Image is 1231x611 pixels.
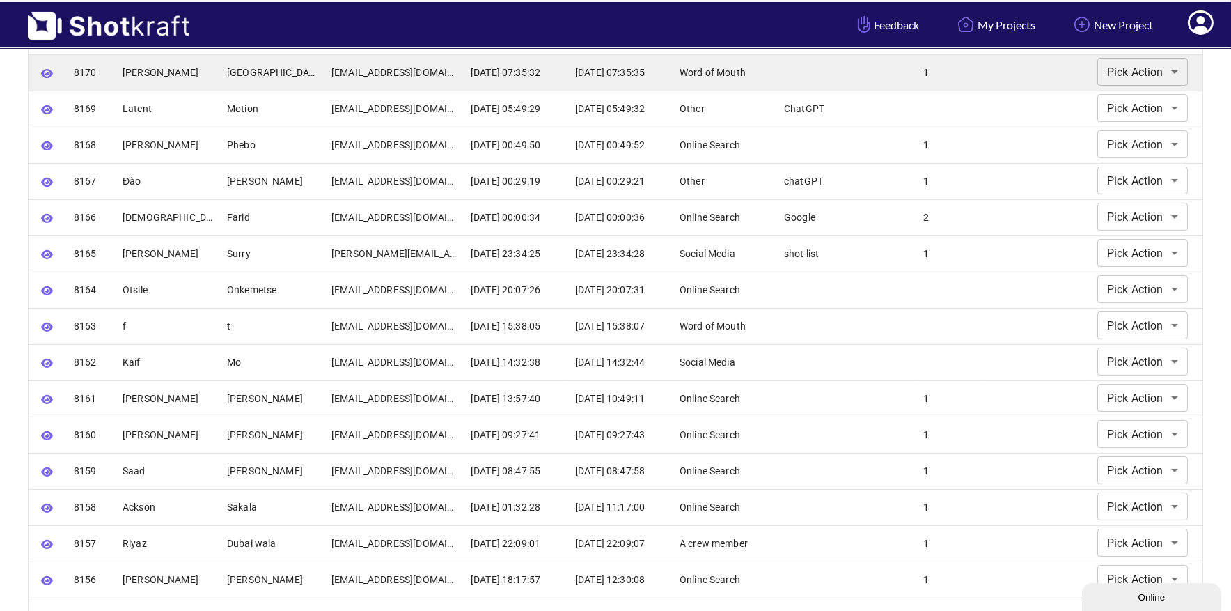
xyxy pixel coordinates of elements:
[220,308,324,344] div: t
[568,91,673,127] div: 2025-10-13 05:49:32
[324,199,464,235] div: gitaf@rocketmail.com
[220,199,324,235] div: Farid
[324,380,464,417] div: staufferc1@montclair.edu
[324,91,464,127] div: latentmotion_google@satoshipanic.com
[1097,275,1188,303] div: Pick Action
[324,54,464,91] div: wfluptnyesfbfwesey@enotj.com
[1097,58,1188,86] div: Pick Action
[673,453,777,489] div: Online Search
[916,54,986,91] div: 1
[568,235,673,272] div: 2025-10-12 23:34:28
[67,272,116,308] div: 8164
[568,380,673,417] div: 2025-10-14 10:49:11
[916,417,986,453] div: 1
[324,525,464,562] div: dubaiwalariyaz@gmail.com
[1070,13,1094,36] img: Add Icon
[568,308,673,344] div: 2025-10-12 15:38:07
[464,453,568,489] div: 2025-10-12 08:47:55
[777,163,916,199] div: chatGPT
[220,91,324,127] div: Motion
[220,525,324,562] div: Dubai wala
[116,453,220,489] div: Saad
[464,235,568,272] div: 2025-10-12 23:34:25
[1097,167,1188,194] div: Pick Action
[1082,580,1224,611] iframe: chat widget
[67,127,116,163] div: 8168
[1097,420,1188,448] div: Pick Action
[673,489,777,525] div: Online Search
[916,235,986,272] div: 1
[67,199,116,235] div: 8166
[1060,6,1163,43] a: New Project
[777,199,916,235] div: Google
[916,489,986,525] div: 1
[116,127,220,163] div: Rafael
[324,235,464,272] div: andrew.surry25@gmail.com
[464,272,568,308] div: 2025-10-12 20:07:26
[36,208,58,229] button: View
[916,127,986,163] div: 1
[464,163,568,199] div: 2025-10-13 00:29:19
[673,344,777,380] div: Social Media
[116,54,220,91] div: Nicola
[36,353,58,374] button: View
[324,453,464,489] div: bsms2315132@szabist.pk
[67,163,116,199] div: 8167
[36,244,58,265] button: View
[116,525,220,562] div: Riyaz
[568,127,673,163] div: 2025-10-13 00:49:52
[67,344,116,380] div: 8162
[568,562,673,598] div: 2025-10-14 12:30:08
[116,562,220,598] div: Christopher
[464,54,568,91] div: 2025-10-13 07:35:32
[67,489,116,525] div: 8158
[67,453,116,489] div: 8159
[568,417,673,453] div: 2025-10-12 09:27:43
[777,91,916,127] div: ChatGPT
[464,127,568,163] div: 2025-10-13 00:49:50
[324,272,464,308] div: otsile187@gmail.com
[36,425,58,447] button: View
[36,497,58,519] button: View
[568,199,673,235] div: 2025-10-13 00:00:36
[673,199,777,235] div: Online Search
[673,525,777,562] div: A crew member
[67,417,116,453] div: 8160
[220,163,324,199] div: Nam Trung
[36,316,58,338] button: View
[36,99,58,121] button: View
[116,91,220,127] div: Latent
[116,163,220,199] div: Đào
[854,13,874,36] img: Hand Icon
[568,54,673,91] div: 2025-10-13 07:35:35
[116,380,220,417] div: Christopher
[854,17,919,33] span: Feedback
[220,562,324,598] div: Stauffer
[116,308,220,344] div: f
[36,534,58,555] button: View
[464,562,568,598] div: 2025-10-11 18:17:57
[67,54,116,91] div: 8170
[464,380,568,417] div: 2025-10-12 13:57:40
[220,417,324,453] div: Corbett
[67,91,116,127] div: 8169
[36,135,58,157] button: View
[673,562,777,598] div: Online Search
[220,54,324,91] div: Bilbo
[916,453,986,489] div: 1
[568,453,673,489] div: 2025-10-12 08:47:58
[1097,348,1188,376] div: Pick Action
[464,344,568,380] div: 2025-10-12 14:32:38
[954,13,978,36] img: Home Icon
[36,389,58,410] button: View
[673,417,777,453] div: Online Search
[220,380,324,417] div: Stauffer
[916,163,986,199] div: 1
[36,63,58,84] button: View
[568,163,673,199] div: 2025-10-13 00:29:21
[116,272,220,308] div: Otsile
[1097,94,1188,122] div: Pick Action
[36,171,58,193] button: View
[568,489,673,525] div: 2025-10-14 11:17:00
